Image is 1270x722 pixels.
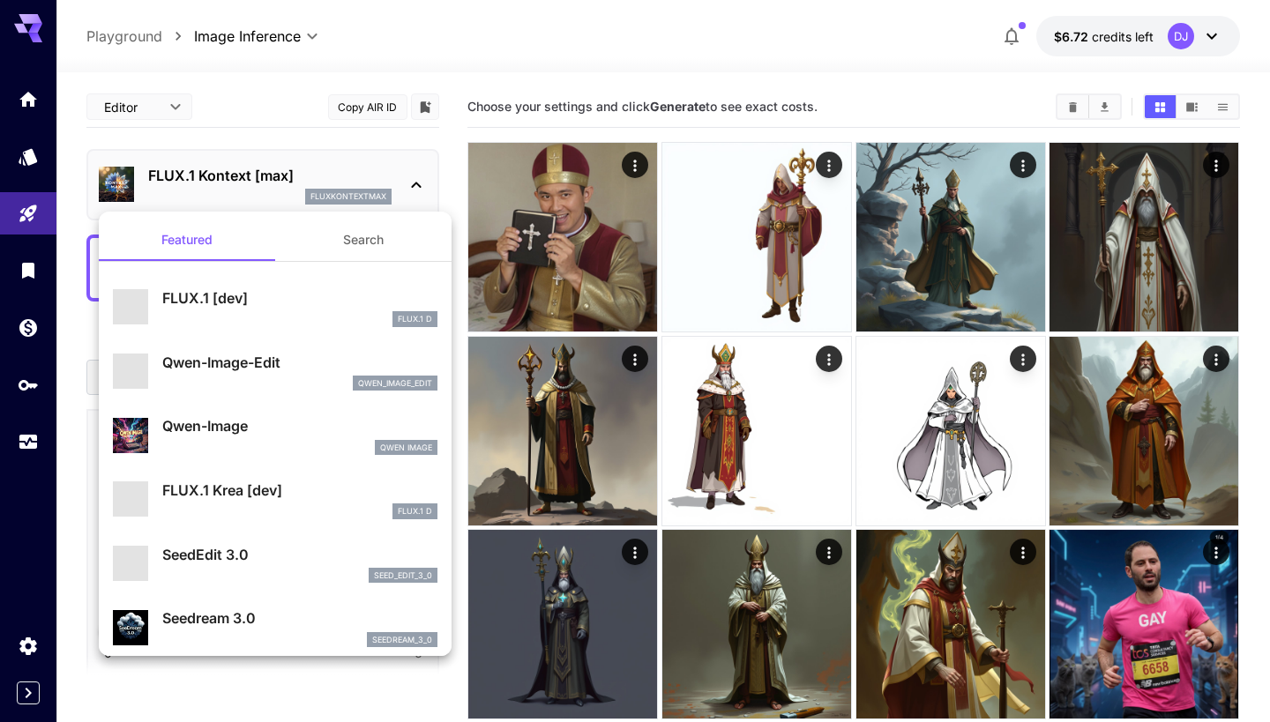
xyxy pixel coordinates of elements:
p: qwen_image_edit [358,377,432,390]
p: SeedEdit 3.0 [162,544,437,565]
div: SeedEdit 3.0seed_edit_3_0 [113,537,437,591]
p: FLUX.1 [dev] [162,287,437,309]
p: FLUX.1 D [398,505,432,517]
p: Qwen Image [380,442,432,454]
button: Search [275,219,452,261]
div: FLUX.1 [dev]FLUX.1 D [113,280,437,334]
p: FLUX.1 Krea [dev] [162,480,437,501]
p: Seedream 3.0 [162,607,437,629]
p: seedream_3_0 [372,634,432,646]
p: seed_edit_3_0 [374,569,432,582]
p: Qwen-Image [162,415,437,436]
div: Qwen-Image-Editqwen_image_edit [113,345,437,398]
button: Featured [99,219,275,261]
p: Qwen-Image-Edit [162,352,437,373]
div: Qwen-ImageQwen Image [113,408,437,462]
div: FLUX.1 Krea [dev]FLUX.1 D [113,473,437,526]
div: Seedream 3.0seedream_3_0 [113,600,437,654]
p: FLUX.1 D [398,313,432,325]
